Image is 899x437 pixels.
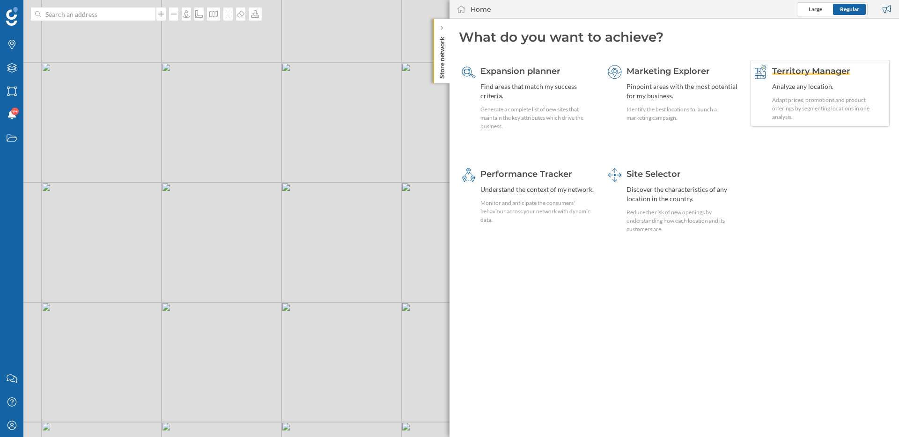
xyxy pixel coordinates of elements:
[437,33,447,79] p: Store network
[772,82,887,91] div: Analyze any location.
[809,6,822,13] span: Large
[480,66,560,76] span: Expansion planner
[480,169,572,179] span: Performance Tracker
[626,82,741,101] div: Pinpoint areas with the most potential for my business.
[459,28,890,46] div: What do you want to achieve?
[626,105,741,122] div: Identify the best locations to launch a marketing campaign.
[772,96,887,121] div: Adapt prices, promotions and product offerings by segmenting locations in one analysis.
[626,66,710,76] span: Marketing Explorer
[480,82,595,101] div: Find areas that match my success criteria.
[608,65,622,79] img: explorer.svg
[12,107,18,116] span: 9+
[6,7,18,26] img: Geoblink Logo
[626,185,741,204] div: Discover the characteristics of any location in the country.
[480,185,595,194] div: Understand the context of my network.
[462,168,476,182] img: monitoring-360.svg
[626,169,681,179] span: Site Selector
[19,7,64,15] span: Assistance
[626,208,741,233] div: Reduce the risk of new openings by understanding how each location and its customers are.
[480,199,595,224] div: Monitor and anticipate the consumers' behaviour across your network with dynamic data.
[480,105,595,131] div: Generate a complete list of new sites that maintain the key attributes which drive the business.
[471,5,491,14] div: Home
[840,6,859,13] span: Regular
[753,65,767,79] img: territory-manager--hover.svg
[772,66,850,76] span: Territory Manager
[608,168,622,182] img: dashboards-manager.svg
[462,65,476,79] img: search-areas.svg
